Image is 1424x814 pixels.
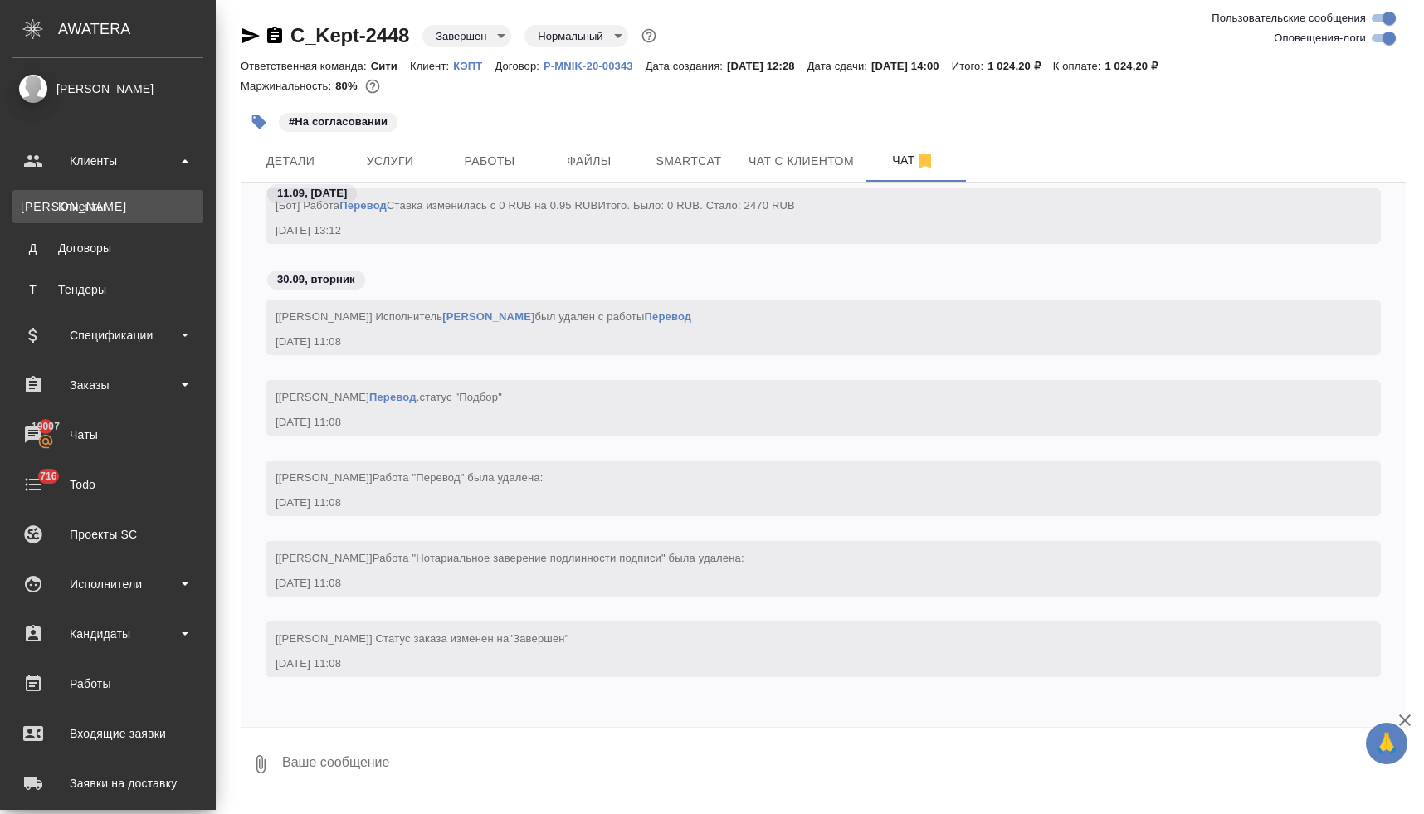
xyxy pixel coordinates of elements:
p: Маржинальность: [241,80,335,92]
span: "Завершен" [509,632,568,645]
div: Заявки на доставку [12,771,203,796]
a: Проекты SC [4,514,212,555]
p: Сити [371,60,410,72]
div: [DATE] 11:08 [276,334,1323,350]
span: статус "Подбор" [420,391,502,403]
span: Пользовательские сообщения [1212,10,1366,27]
p: Договор: [495,60,544,72]
a: 716Todo [4,464,212,505]
span: [[PERSON_NAME] . [276,391,502,403]
div: Завершен [524,25,627,47]
span: [[PERSON_NAME]] Исполнитель был удален с работы [276,310,691,323]
div: Клиенты [21,198,195,215]
div: [DATE] 11:08 [276,575,1323,592]
p: 1 024,20 ₽ [1105,60,1171,72]
a: ДДоговоры [12,232,203,265]
p: [DATE] 14:00 [871,60,952,72]
p: Ответственная команда: [241,60,371,72]
div: [DATE] 11:08 [276,414,1323,431]
div: Спецификации [12,323,203,348]
button: Скопировать ссылку для ЯМессенджера [241,26,261,46]
button: Завершен [431,29,491,43]
div: [DATE] 11:08 [276,495,1323,511]
span: Оповещения-логи [1274,30,1366,46]
span: Чат [874,150,953,171]
svg: Отписаться [915,151,935,171]
a: ТТендеры [12,273,203,306]
span: 🙏 [1373,726,1401,761]
p: 11.09, [DATE] [277,185,347,202]
span: Детали [251,151,330,172]
div: Завершен [422,25,511,47]
p: К оплате: [1053,60,1105,72]
a: Входящие заявки [4,713,212,754]
button: Нормальный [533,29,607,43]
span: Чат с клиентом [749,151,854,172]
div: [PERSON_NAME] [12,80,203,98]
p: КЭПТ [453,60,495,72]
button: Доп статусы указывают на важность/срочность заказа [638,25,660,46]
a: [PERSON_NAME]Клиенты [12,190,203,223]
p: Дата сдачи: [807,60,871,72]
div: Входящие заявки [12,721,203,746]
div: Работы [12,671,203,696]
span: [[PERSON_NAME]] Статус заказа изменен на [276,632,568,645]
div: AWATERA [58,12,216,46]
div: Todo [12,472,203,497]
p: Дата создания: [646,60,727,72]
span: Услуги [350,151,430,172]
button: 🙏 [1366,723,1407,764]
span: Работы [450,151,529,172]
a: Работы [4,663,212,704]
div: Проекты SC [12,522,203,547]
a: 19007Чаты [4,414,212,456]
a: КЭПТ [453,58,495,72]
a: Перевод [369,391,417,403]
span: Smartcat [649,151,729,172]
div: Заказы [12,373,203,397]
p: Итого: [952,60,988,72]
div: Тендеры [21,281,195,298]
p: 1 024,20 ₽ [988,60,1053,72]
p: 80% [335,80,361,92]
a: P-MNIK-20-00343 [544,58,646,72]
span: Файлы [549,151,629,172]
a: Заявки на доставку [4,763,212,804]
button: Скопировать ссылку [265,26,285,46]
p: #На согласовании [289,114,388,130]
span: [[PERSON_NAME]] [276,471,543,484]
button: Добавить тэг [241,104,277,140]
div: Чаты [12,422,203,447]
p: Клиент: [410,60,453,72]
p: [DATE] 12:28 [727,60,807,72]
div: Кандидаты [12,621,203,646]
div: [DATE] 13:12 [276,222,1323,239]
span: 716 [30,468,67,485]
p: P-MNIK-20-00343 [544,60,646,72]
span: Работа "Нотариальное заверение подлинности подписи" была удалена: [373,552,744,564]
span: На согласовании [277,114,399,128]
p: 30.09, вторник [277,271,355,288]
div: Исполнители [12,572,203,597]
div: Клиенты [12,149,203,173]
div: Договоры [21,240,195,256]
button: 167.93 RUB; [362,76,383,97]
a: [PERSON_NAME] [442,310,534,323]
a: Перевод [645,310,692,323]
span: Работа "Перевод" была удалена: [373,471,544,484]
div: [DATE] 11:08 [276,656,1323,672]
a: C_Kept-2448 [290,24,409,46]
span: 19007 [22,418,70,435]
span: [[PERSON_NAME]] [276,552,744,564]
